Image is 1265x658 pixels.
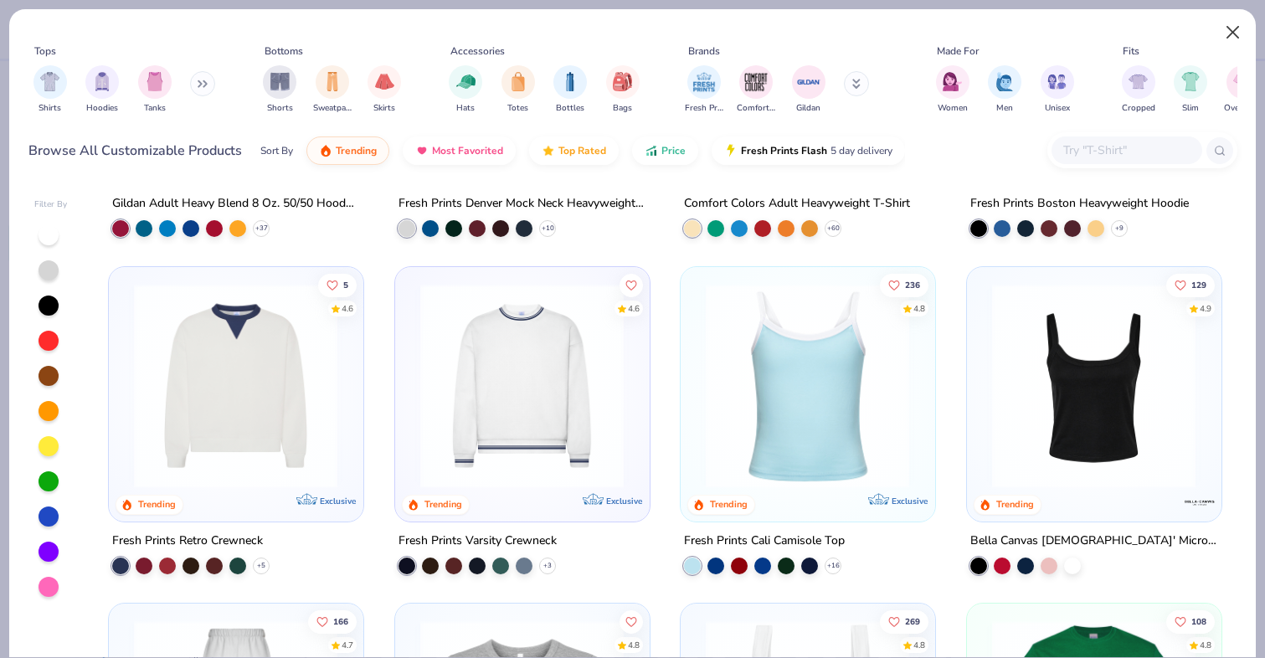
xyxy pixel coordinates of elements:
[684,193,910,213] div: Comfort Colors Adult Heavyweight T-Shirt
[319,144,332,157] img: trending.gif
[628,639,640,651] div: 4.8
[613,72,631,91] img: Bags Image
[1191,617,1206,625] span: 108
[970,193,1189,213] div: Fresh Prints Boston Heavyweight Hoodie
[661,144,686,157] span: Price
[112,530,263,551] div: Fresh Prints Retro Crewneck
[1182,102,1199,115] span: Slim
[913,302,925,315] div: 4.8
[684,530,845,551] div: Fresh Prints Cali Camisole Top
[138,65,172,115] div: filter for Tanks
[93,72,111,91] img: Hoodies Image
[628,302,640,315] div: 4.6
[501,65,535,115] div: filter for Totes
[830,141,892,161] span: 5 day delivery
[260,143,293,158] div: Sort By
[501,65,535,115] button: filter button
[320,495,356,506] span: Exclusive
[737,65,775,115] div: filter for Comfort Colors
[905,617,920,625] span: 269
[558,144,606,157] span: Top Rated
[403,136,516,165] button: Most Favorited
[456,72,476,91] img: Hats Image
[692,69,717,95] img: Fresh Prints Image
[40,72,59,91] img: Shirts Image
[375,72,394,91] img: Skirts Image
[632,136,698,165] button: Price
[1174,65,1207,115] div: filter for Slim
[913,639,925,651] div: 4.8
[1200,639,1211,651] div: 4.8
[605,495,641,506] span: Exclusive
[126,283,346,487] img: 3abb6cdb-110e-4e18-92a0-dbcd4e53f056
[1123,44,1139,59] div: Fits
[509,72,527,91] img: Totes Image
[606,65,640,115] div: filter for Bags
[632,283,852,487] img: b6dde052-8961-424d-8094-bd09ce92eca4
[737,102,775,115] span: Comfort Colors
[697,283,918,487] img: a25d9891-da96-49f3-a35e-76288174bf3a
[368,65,401,115] div: filter for Skirts
[685,65,723,115] button: filter button
[313,65,352,115] div: filter for Sweatpants
[85,65,119,115] button: filter button
[1062,141,1190,160] input: Try "T-Shirt"
[1047,72,1067,91] img: Unisex Image
[33,65,67,115] div: filter for Shirts
[323,72,342,91] img: Sweatpants Image
[86,102,118,115] span: Hoodies
[336,144,377,157] span: Trending
[1045,102,1070,115] span: Unisex
[1233,72,1252,91] img: Oversized Image
[936,65,969,115] div: filter for Women
[712,136,905,165] button: Fresh Prints Flash5 day delivery
[1182,485,1216,518] img: Bella + Canvas logo
[507,102,528,115] span: Totes
[543,560,552,570] span: + 3
[988,65,1021,115] div: filter for Men
[685,102,723,115] span: Fresh Prints
[1122,65,1155,115] button: filter button
[399,530,557,551] div: Fresh Prints Varsity Crewneck
[144,102,166,115] span: Tanks
[984,283,1204,487] img: 8af284bf-0d00-45ea-9003-ce4b9a3194ad
[1191,280,1206,289] span: 129
[937,44,979,59] div: Made For
[796,102,820,115] span: Gildan
[449,65,482,115] button: filter button
[827,560,840,570] span: + 16
[996,102,1013,115] span: Men
[1224,65,1262,115] div: filter for Oversized
[792,65,825,115] button: filter button
[556,102,584,115] span: Bottles
[688,44,720,59] div: Brands
[970,530,1218,551] div: Bella Canvas [DEMOGRAPHIC_DATA]' Micro Ribbed Scoop Tank
[724,144,738,157] img: flash.gif
[827,223,840,233] span: + 60
[892,495,928,506] span: Exclusive
[541,223,553,233] span: + 10
[270,72,290,91] img: Shorts Image
[1217,17,1249,49] button: Close
[1174,65,1207,115] button: filter button
[1181,72,1200,91] img: Slim Image
[34,198,68,211] div: Filter By
[561,72,579,91] img: Bottles Image
[1129,72,1148,91] img: Cropped Image
[938,102,968,115] span: Women
[1200,302,1211,315] div: 4.9
[412,283,632,487] img: 4d4398e1-a86f-4e3e-85fd-b9623566810e
[620,609,643,633] button: Like
[432,144,503,157] span: Most Favorited
[553,65,587,115] button: filter button
[33,65,67,115] button: filter button
[529,136,619,165] button: Top Rated
[34,44,56,59] div: Tops
[620,273,643,296] button: Like
[343,280,348,289] span: 5
[737,65,775,115] button: filter button
[255,223,268,233] span: + 37
[263,65,296,115] button: filter button
[450,44,505,59] div: Accessories
[613,102,632,115] span: Bags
